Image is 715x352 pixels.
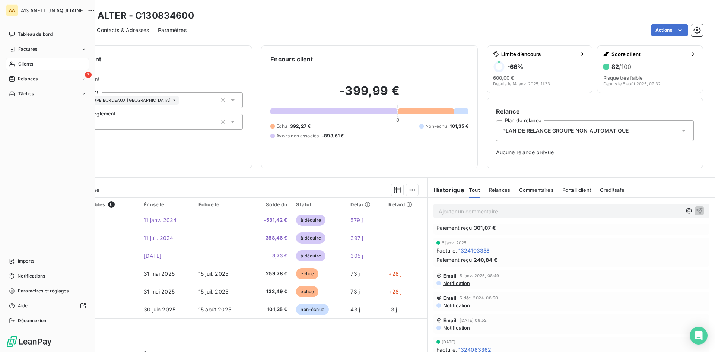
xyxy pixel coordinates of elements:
[350,235,363,241] span: 397 j
[6,4,18,16] div: AA
[6,58,89,70] a: Clients
[296,304,328,315] span: non-échue
[198,288,228,295] span: 15 juil. 2025
[296,232,325,244] span: à déduire
[253,252,287,260] span: -3,73 €
[489,187,510,193] span: Relances
[460,273,499,278] span: 5 janv. 2025, 08:49
[436,247,457,254] span: Facture :
[350,202,379,207] div: Délai
[18,46,37,53] span: Factures
[18,288,69,294] span: Paramètres et réglages
[350,217,363,223] span: 579 j
[442,280,470,286] span: Notification
[18,76,38,82] span: Relances
[443,317,457,323] span: Email
[6,88,89,100] a: Tâches
[253,234,287,242] span: -358,46 €
[460,318,487,323] span: [DATE] 08:52
[253,270,287,278] span: 259,78 €
[69,98,171,102] span: GBNA - GROUPE BORDEAUX [GEOGRAPHIC_DATA]
[6,255,89,267] a: Imports
[179,97,185,104] input: Ajouter une valeur
[690,327,708,345] div: Open Intercom Messenger
[18,273,45,279] span: Notifications
[493,75,514,81] span: 600,00 €
[611,63,631,70] h6: 82
[496,107,694,116] h6: Relance
[18,91,34,97] span: Tâches
[597,45,703,93] button: Score client82/100Risque très faibleDepuis le 8 août 2025, 09:32
[276,123,287,130] span: Échu
[144,306,175,313] span: 30 juin 2025
[443,295,457,301] span: Email
[296,202,341,207] div: Statut
[296,215,325,226] span: à déduire
[58,201,135,208] div: Pièces comptables
[619,63,631,70] span: /100
[502,127,629,134] span: PLAN DE RELANCE GROUPE NON AUTOMATIQUE
[501,51,577,57] span: Limite d’encours
[296,250,325,261] span: à déduire
[144,253,161,259] span: [DATE]
[296,268,318,279] span: échue
[651,24,688,36] button: Actions
[496,149,694,156] span: Aucune relance prévue
[474,256,498,264] span: 240,84 €
[18,31,53,38] span: Tableau de bord
[108,201,115,208] span: 6
[45,55,243,64] h6: Informations client
[6,285,89,297] a: Paramètres et réglages
[253,288,287,295] span: 132,49 €
[425,123,447,130] span: Non-échu
[507,63,523,70] h6: -66 %
[603,75,643,81] span: Risque très faible
[21,7,83,13] span: A13 ANETT UN AQUITAINE
[296,286,318,297] span: échue
[458,247,490,254] span: 1324103358
[144,270,175,277] span: 31 mai 2025
[276,133,319,139] span: Avoirs non associés
[6,43,89,55] a: Factures
[158,26,187,34] span: Paramètres
[442,241,467,245] span: 6 janv. 2025
[562,187,591,193] span: Portail client
[18,302,28,309] span: Aide
[396,117,399,123] span: 0
[97,26,149,34] span: Contacts & Adresses
[388,288,401,295] span: +28 j
[6,28,89,40] a: Tableau de bord
[388,306,397,313] span: -3 j
[442,302,470,308] span: Notification
[6,336,52,348] img: Logo LeanPay
[442,340,456,344] span: [DATE]
[270,55,313,64] h6: Encours client
[350,288,360,295] span: 73 j
[450,123,468,130] span: 101,35 €
[144,288,175,295] span: 31 mai 2025
[198,270,228,277] span: 15 juil. 2025
[270,83,468,106] h2: -399,99 €
[18,317,47,324] span: Déconnexion
[388,270,401,277] span: +28 j
[388,202,422,207] div: Retard
[198,202,244,207] div: Échue le
[18,61,33,67] span: Clients
[603,82,661,86] span: Depuis le 8 août 2025, 09:32
[85,72,92,78] span: 7
[600,187,625,193] span: Creditsafe
[144,235,173,241] span: 11 juil. 2024
[253,216,287,224] span: -531,42 €
[519,187,553,193] span: Commentaires
[428,185,465,194] h6: Historique
[6,300,89,312] a: Aide
[487,45,593,93] button: Limite d’encours-66%600,00 €Depuis le 14 janv. 2025, 11:33
[6,73,89,85] a: 7Relances
[443,273,457,279] span: Email
[350,270,360,277] span: 73 j
[198,306,231,313] span: 15 août 2025
[60,76,243,86] span: Propriétés Client
[474,224,496,232] span: 301,07 €
[469,187,480,193] span: Tout
[18,258,34,264] span: Imports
